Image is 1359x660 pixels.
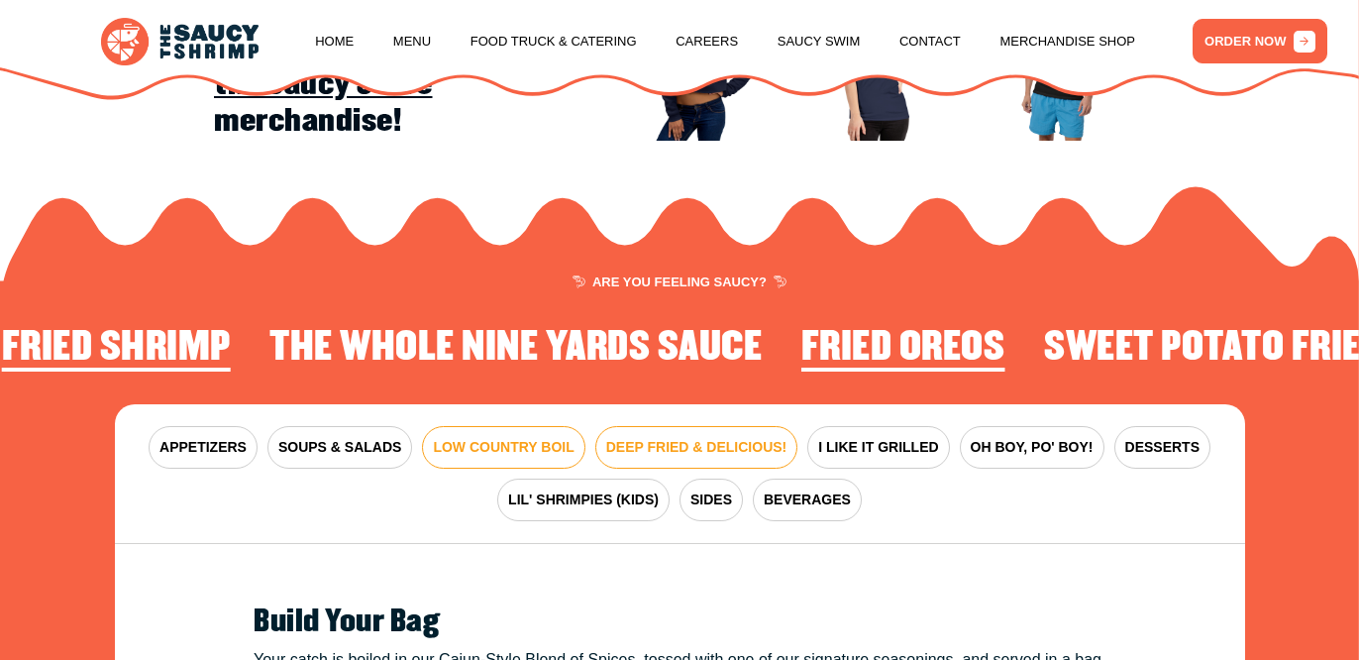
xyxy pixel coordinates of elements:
[676,4,738,79] a: Careers
[2,326,231,377] li: 1 of 4
[807,426,949,469] button: I LIKE IT GRILLED
[497,479,670,521] button: LIL' SHRIMPIES (KIDS)
[960,426,1104,469] button: OH BOY, PO' BOY!
[1114,426,1210,469] button: DESSERTS
[267,426,412,469] button: SOUPS & SALADS
[269,326,762,377] li: 2 of 4
[159,437,247,458] span: APPETIZERS
[508,490,659,510] span: LIL' SHRIMPIES (KIDS)
[778,4,861,79] a: Saucy Swim
[573,275,787,288] span: ARE YOU FEELING SAUCY?
[999,4,1135,79] a: Merchandise Shop
[818,437,938,458] span: I LIKE IT GRILLED
[1193,19,1328,63] a: ORDER NOW
[899,4,961,79] a: Contact
[764,490,851,510] span: BEVERAGES
[269,326,762,371] h2: The Whole Nine Yards Sauce
[801,326,1005,371] h2: Fried Oreos
[422,426,584,469] button: LOW COUNTRY BOIL
[2,326,231,371] h2: Fried Shrimp
[101,18,259,65] img: logo
[753,479,862,521] button: BEVERAGES
[254,605,1105,639] h2: Build Your Bag
[315,4,354,79] a: Home
[606,437,787,458] span: DEEP FRIED & DELICIOUS!
[1125,437,1200,458] span: DESSERTS
[801,326,1005,377] li: 3 of 4
[149,426,258,469] button: APPETIZERS
[690,490,732,510] span: SIDES
[595,426,798,469] button: DEEP FRIED & DELICIOUS!
[470,4,637,79] a: Food Truck & Catering
[393,4,431,79] a: Menu
[433,437,574,458] span: LOW COUNTRY BOIL
[971,437,1094,458] span: OH BOY, PO' BOY!
[679,479,743,521] button: SIDES
[278,437,401,458] span: SOUPS & SALADS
